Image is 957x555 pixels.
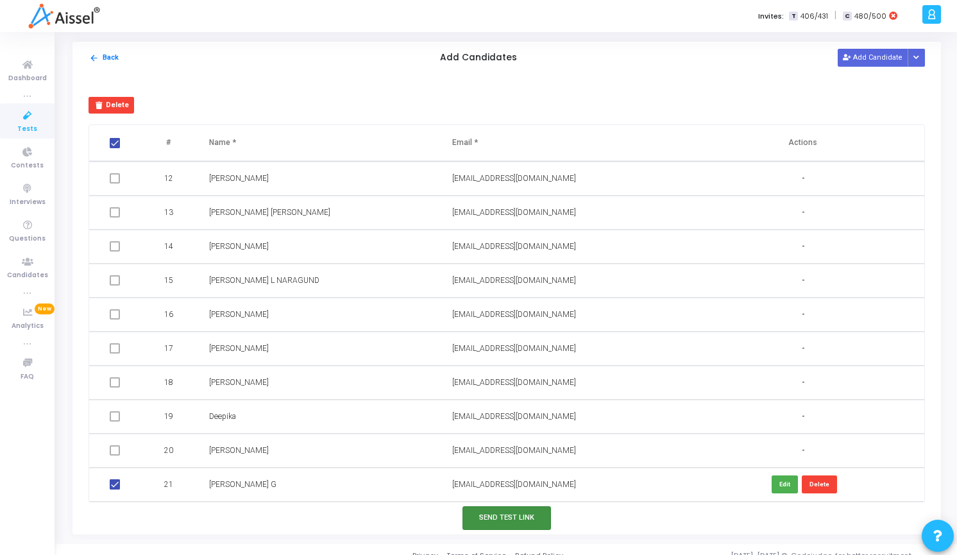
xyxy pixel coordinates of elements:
[209,208,330,217] span: [PERSON_NAME] [PERSON_NAME]
[800,11,828,22] span: 406/431
[164,309,173,320] span: 16
[440,53,517,64] h5: Add Candidates
[462,506,551,530] button: Send Test Link
[89,52,119,64] button: Back
[834,9,836,22] span: |
[452,344,576,353] span: [EMAIL_ADDRESS][DOMAIN_NAME]
[17,124,37,135] span: Tests
[209,174,269,183] span: [PERSON_NAME]
[21,371,34,382] span: FAQ
[209,276,319,285] span: [PERSON_NAME] L NARAGUND
[452,242,576,251] span: [EMAIL_ADDRESS][DOMAIN_NAME]
[89,53,99,63] mat-icon: arrow_back
[164,173,173,184] span: 12
[35,303,55,314] span: New
[843,12,851,21] span: C
[209,344,269,353] span: [PERSON_NAME]
[164,275,173,286] span: 15
[209,378,269,387] span: [PERSON_NAME]
[439,125,682,161] th: Email *
[789,12,797,21] span: T
[164,411,173,422] span: 19
[772,475,798,493] button: Edit
[758,11,784,22] label: Invites:
[164,445,173,456] span: 20
[164,343,173,354] span: 17
[12,321,44,332] span: Analytics
[164,479,173,490] span: 21
[452,412,576,421] span: [EMAIL_ADDRESS][DOMAIN_NAME]
[802,309,804,320] span: -
[10,197,46,208] span: Interviews
[452,446,576,455] span: [EMAIL_ADDRESS][DOMAIN_NAME]
[802,343,804,354] span: -
[143,125,197,161] th: #
[802,241,804,252] span: -
[802,445,804,456] span: -
[682,125,924,161] th: Actions
[209,446,269,455] span: [PERSON_NAME]
[452,310,576,319] span: [EMAIL_ADDRESS][DOMAIN_NAME]
[452,208,576,217] span: [EMAIL_ADDRESS][DOMAIN_NAME]
[209,412,236,421] span: Deepika
[164,377,173,388] span: 18
[452,480,576,489] span: [EMAIL_ADDRESS][DOMAIN_NAME]
[908,49,926,66] div: Button group with nested dropdown
[89,97,134,114] button: Delete
[9,234,46,244] span: Questions
[164,241,173,252] span: 14
[196,125,439,161] th: Name *
[11,160,44,171] span: Contests
[802,173,804,184] span: -
[802,275,804,286] span: -
[802,207,804,218] span: -
[209,310,269,319] span: [PERSON_NAME]
[7,270,48,281] span: Candidates
[209,480,276,489] span: [PERSON_NAME] G
[28,3,99,29] img: logo
[164,207,173,218] span: 13
[854,11,886,22] span: 480/500
[838,49,908,66] button: Add Candidate
[802,411,804,422] span: -
[802,377,804,388] span: -
[8,73,47,84] span: Dashboard
[452,276,576,285] span: [EMAIL_ADDRESS][DOMAIN_NAME]
[802,475,837,493] button: Delete
[452,174,576,183] span: [EMAIL_ADDRESS][DOMAIN_NAME]
[209,242,269,251] span: [PERSON_NAME]
[452,378,576,387] span: [EMAIL_ADDRESS][DOMAIN_NAME]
